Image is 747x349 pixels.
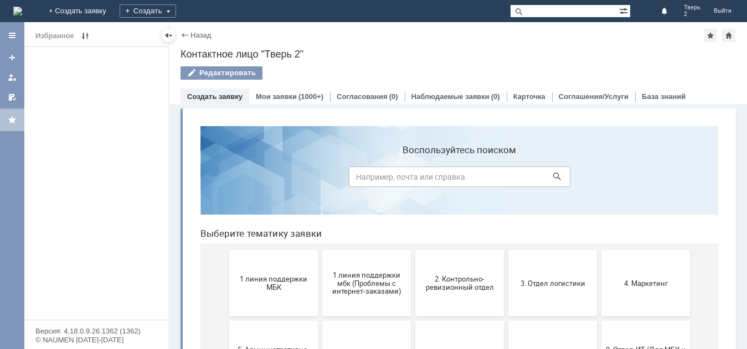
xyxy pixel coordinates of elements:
span: 9. Отдел-ИТ (Для МБК и Пекарни) [413,228,495,245]
button: 1 линия поддержки МБК [38,133,126,199]
button: Отдел-ИТ (Битрикс24 и CRM) [224,274,312,341]
span: Отдел-ИТ (Битрикс24 и CRM) [227,299,309,316]
div: Контактное лицо "Тверь 2" [181,49,736,60]
span: Расширенный поиск [619,5,630,15]
div: © NAUMEN [DATE]-[DATE] [35,336,157,343]
span: 7. Служба безопасности [227,232,309,241]
button: 6. Закупки [131,204,219,270]
span: 1 линия поддержки мбк (Проблемы с интернет-заказами) [134,153,216,178]
header: Выберите тематику заявки [9,111,527,122]
a: База знаний [642,92,686,101]
div: (1000+) [298,92,323,101]
button: Отдел ИТ (1С) [131,274,219,341]
div: Скрыть меню [162,29,175,42]
a: Наблюдаемые заявки [411,92,490,101]
a: Карточка [513,92,545,101]
span: 2 [684,11,700,18]
span: Тверь [684,4,700,11]
a: Назад [190,31,211,39]
button: 1 линия поддержки мбк (Проблемы с интернет-заказами) [131,133,219,199]
span: 1 линия поддержки МБК [41,158,123,174]
span: 5. Административно-хозяйственный отдел [41,228,123,245]
span: 2. Контрольно-ревизионный отдел [227,158,309,174]
button: Бухгалтерия (для мбк) [38,274,126,341]
div: (0) [389,92,398,101]
button: Отдел-ИТ (Офис) [317,274,405,341]
span: Финансовый отдел [413,303,495,311]
a: Мои заявки [3,69,21,86]
img: logo [13,7,22,15]
span: 6. Закупки [134,232,216,241]
span: Отдел ИТ (1С) [134,303,216,311]
span: Отдел-ИТ (Офис) [320,303,402,311]
div: Создать [120,4,176,18]
a: Мои согласования [3,88,21,106]
button: 2. Контрольно-ревизионный отдел [224,133,312,199]
a: Перейти на домашнюю страницу [13,7,22,15]
a: Создать заявку [187,92,243,101]
button: 7. Служба безопасности [224,204,312,270]
div: Добавить в избранное [704,29,717,42]
button: 5. Административно-хозяйственный отдел [38,204,126,270]
a: Соглашения/Услуги [559,92,628,101]
span: 4. Маркетинг [413,162,495,170]
button: 9. Отдел-ИТ (Для МБК и Пекарни) [410,204,498,270]
div: Избранное [35,29,74,43]
span: Редактирование избранного [79,29,92,43]
button: 3. Отдел логистики [317,133,405,199]
a: Согласования [337,92,388,101]
button: Финансовый отдел [410,274,498,341]
span: 3. Отдел логистики [320,162,402,170]
div: Сделать домашней страницей [722,29,735,42]
span: 8. Отдел качества [320,232,402,241]
input: Например, почта или справка [157,49,379,70]
div: (0) [491,92,500,101]
button: 8. Отдел качества [317,204,405,270]
span: Бухгалтерия (для мбк) [41,303,123,311]
a: Мои заявки [256,92,297,101]
label: Воспользуйтесь поиском [157,27,379,38]
div: Версия: 4.18.0.9.26.1362 (1362) [35,327,157,335]
button: 4. Маркетинг [410,133,498,199]
a: Создать заявку [3,49,21,66]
